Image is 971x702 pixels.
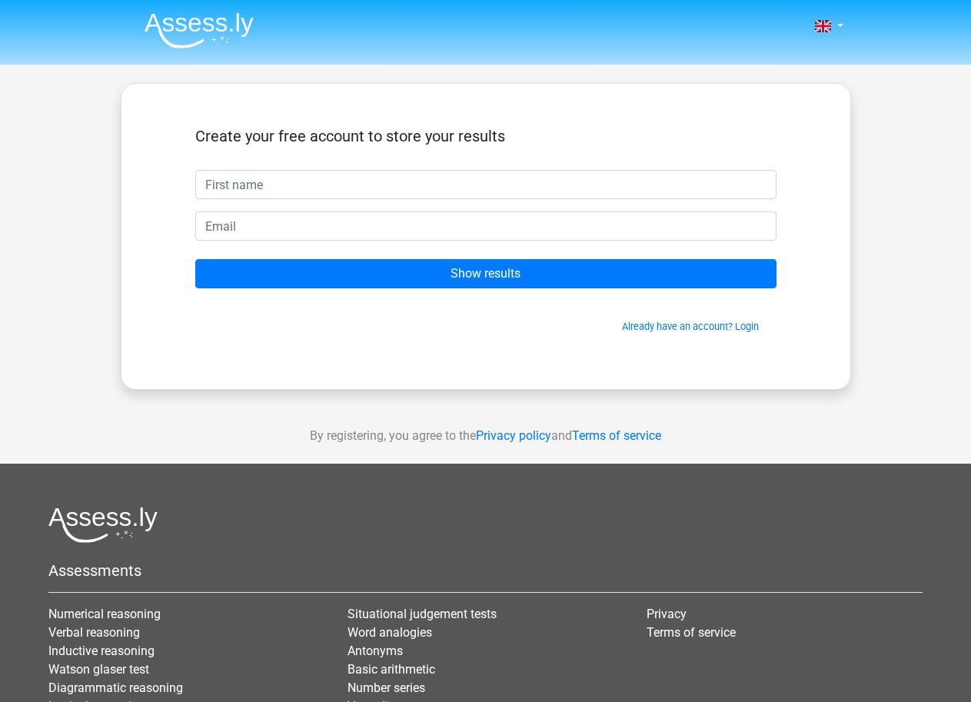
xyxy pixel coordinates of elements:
[647,607,687,621] a: Privacy
[195,127,776,145] h5: Create your free account to store your results
[347,644,403,658] a: Antonyms
[622,321,759,332] a: Already have an account? Login
[195,211,776,241] input: Email
[347,607,497,621] a: Situational judgement tests
[48,662,149,677] a: Watson glaser test
[48,644,155,658] a: Inductive reasoning
[48,507,158,543] img: Assessly logo
[48,680,183,695] a: Diagrammatic reasoning
[347,662,435,677] a: Basic arithmetic
[347,680,425,695] a: Number series
[48,625,140,640] a: Verbal reasoning
[195,259,776,288] input: Show results
[476,428,551,443] a: Privacy policy
[347,625,432,640] a: Word analogies
[145,12,254,48] img: Assessly
[647,625,736,640] a: Terms of service
[48,561,923,580] h5: Assessments
[195,170,776,199] input: First name
[48,607,161,621] a: Numerical reasoning
[572,428,661,443] a: Terms of service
